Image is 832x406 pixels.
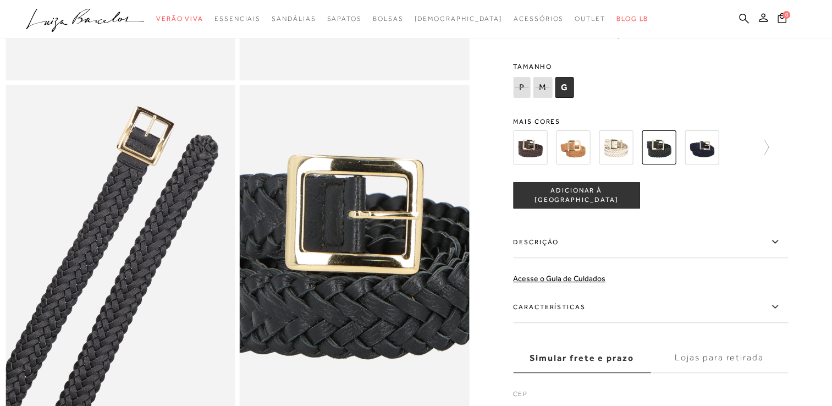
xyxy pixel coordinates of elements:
[414,15,503,23] span: [DEMOGRAPHIC_DATA]
[272,15,316,23] span: Sandálias
[373,15,404,23] span: Bolsas
[373,9,404,29] a: noSubCategoriesText
[616,9,648,29] a: BLOG LB
[651,343,788,373] label: Lojas para retirada
[599,130,633,164] img: CINTO LARGO DE COURO TRANÇADO OFF WHITE E MAXI FIVELA
[514,186,639,205] span: ADICIONAR À [GEOGRAPHIC_DATA]
[513,130,547,164] img: CINTO LARGO DE COURO TRANÇADO CAFÉ E MAXI FIVELA
[513,343,651,373] label: Simular frete e prazo
[272,9,316,29] a: noSubCategoriesText
[327,15,361,23] span: Sapatos
[642,130,676,164] img: CINTO LARGO DE COURO TRANÇADO PRETO E MAXI FIVELA
[327,9,361,29] a: noSubCategoriesText
[156,15,203,23] span: Verão Viva
[685,130,719,164] img: CINTO LARGO EM CAMURÇA AZUL NAVAL TRANÇADA E MAXI FIVELA
[513,291,788,323] label: Características
[156,9,203,29] a: noSubCategoriesText
[616,15,648,23] span: BLOG LB
[513,389,788,404] label: CEP
[513,182,640,209] button: ADICIONAR À [GEOGRAPHIC_DATA]
[513,31,640,40] span: ou 1x de R$149,95 sem juros
[514,15,564,23] span: Acessórios
[513,118,788,125] span: Mais cores
[575,9,605,29] a: noSubCategoriesText
[513,58,576,75] span: Tamanho
[513,226,788,258] label: Descrição
[214,9,261,29] a: noSubCategoriesText
[575,15,605,23] span: Outlet
[533,77,552,98] span: M
[514,9,564,29] a: noSubCategoriesText
[774,12,790,27] button: 0
[556,130,590,164] img: CINTO LARGO DE COURO TRANÇADO MARROM AMARULA E MAXI FIVELA
[214,15,261,23] span: Essenciais
[513,274,605,283] a: Acesse o Guia de Cuidados
[513,77,530,98] span: P
[783,11,790,19] span: 0
[555,77,574,98] span: G
[414,9,503,29] a: noSubCategoriesText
